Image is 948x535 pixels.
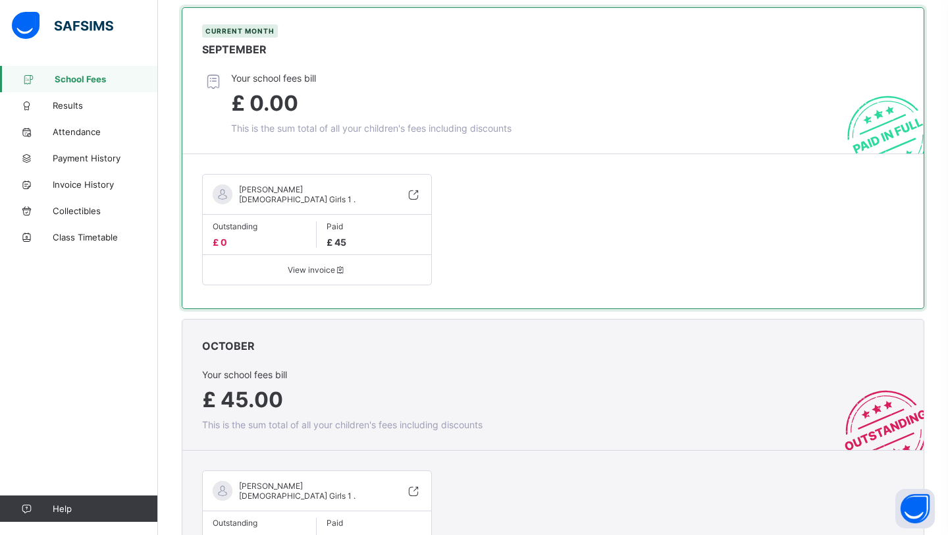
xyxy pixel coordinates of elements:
[239,194,355,204] span: [DEMOGRAPHIC_DATA] Girls 1 .
[53,100,158,111] span: Results
[327,518,421,528] span: Paid
[231,72,512,84] span: Your school fees bill
[53,503,157,514] span: Help
[833,80,924,154] img: paid-stamp.78f45e14f3c20c3c69b046269adeebb0.svg
[213,237,227,248] span: £ 0
[213,265,421,275] span: View invoice
[53,153,158,163] span: Payment History
[239,184,355,194] span: [PERSON_NAME]
[53,206,158,216] span: Collectibles
[202,387,283,412] span: £ 45.00
[327,237,346,248] span: £ 45
[239,491,355,501] span: [DEMOGRAPHIC_DATA] Girls 1 .
[53,232,158,242] span: Class Timetable
[239,481,355,491] span: [PERSON_NAME]
[202,419,483,430] span: This is the sum total of all your children's fees including discounts
[53,127,158,137] span: Attendance
[895,489,935,528] button: Open asap
[231,90,298,116] span: £ 0.00
[12,12,113,40] img: safsims
[327,221,421,231] span: Paid
[213,221,306,231] span: Outstanding
[202,339,255,352] span: OCTOBER
[55,74,158,84] span: School Fees
[202,43,267,56] span: SEPTEMBER
[828,375,924,450] img: outstanding-stamp.3c148f88c3ebafa6da95868fa43343a1.svg
[53,179,158,190] span: Invoice History
[213,518,306,528] span: Outstanding
[231,123,512,134] span: This is the sum total of all your children's fees including discounts
[205,27,275,35] span: Current Month
[202,369,483,380] span: Your school fees bill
